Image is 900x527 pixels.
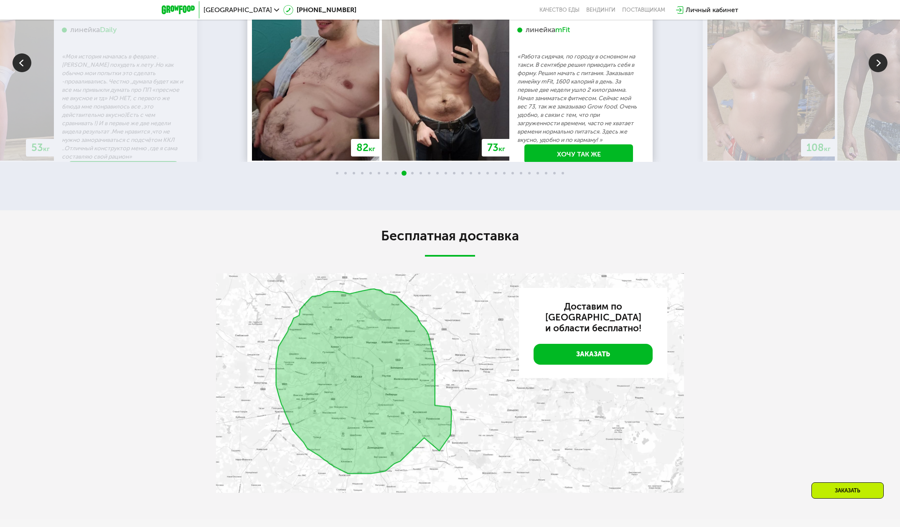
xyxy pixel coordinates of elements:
[62,25,185,35] div: линейка
[482,139,511,156] div: 73
[586,7,615,13] a: Вендинги
[517,53,640,144] p: «Работа сидячая, по городу в основном на такси. В сентябре решил приводить себя в форму. Решил на...
[686,5,738,15] div: Личный кабинет
[62,53,185,161] p: «Моя история началась в феврале .[PERSON_NAME] похудеть к лету .Но как обычно мои попытки это сде...
[216,273,684,493] img: qjxAnTPE20vLBGq3.webp
[216,227,684,244] h2: Бесплатная доставка
[369,145,375,153] span: кг
[622,7,665,13] div: поставщикам
[283,5,356,15] a: [PHONE_NUMBER]
[801,139,836,156] div: 108
[203,7,272,13] span: [GEOGRAPHIC_DATA]
[824,145,831,153] span: кг
[539,7,580,13] a: Качество еды
[26,139,55,156] div: 53
[69,161,178,180] a: Хочу так же
[524,144,633,163] a: Хочу так же
[43,145,50,153] span: кг
[498,145,505,153] span: кг
[351,139,381,156] div: 82
[534,301,653,334] h3: Доставим по [GEOGRAPHIC_DATA] и области бесплатно!
[869,53,887,72] img: Slide right
[534,344,653,365] a: Заказать
[517,25,640,35] div: линейка
[811,482,884,499] div: Заказать
[555,25,570,35] div: mFit
[100,25,117,35] div: Daily
[13,53,31,72] img: Slide left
